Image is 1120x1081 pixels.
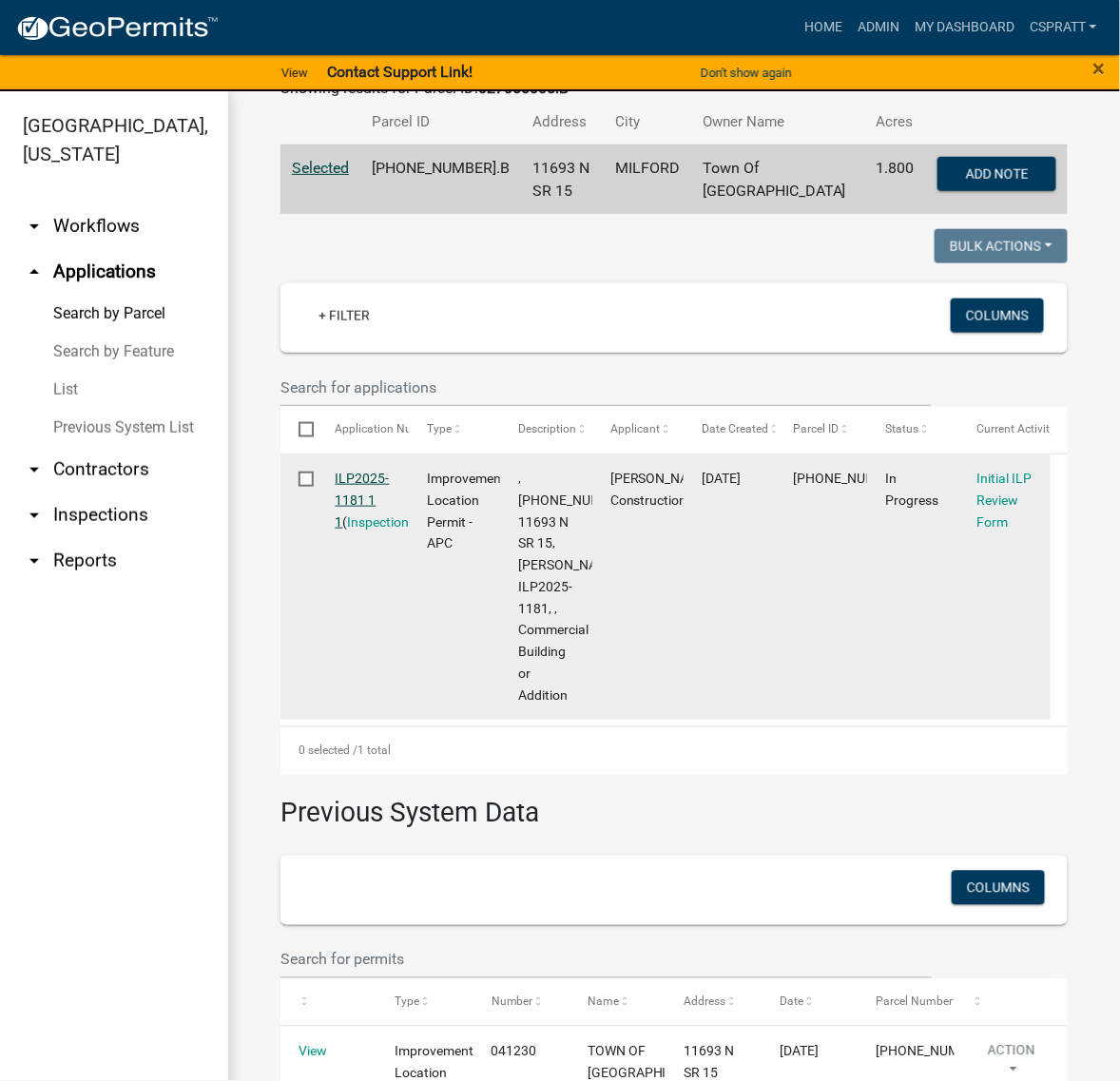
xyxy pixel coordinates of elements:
[23,261,46,283] i: arrow_drop_up
[570,979,666,1025] datatable-header-cell: Name
[427,471,506,550] span: Improvement Location Permit - APC
[865,100,926,145] th: Acres
[867,407,958,453] datatable-header-cell: Status
[348,514,416,530] a: Inspections
[951,299,1044,333] button: Columns
[666,979,762,1025] datatable-header-cell: Address
[977,422,1056,435] span: Current Activity
[850,10,907,46] a: Admin
[23,458,46,481] i: arrow_drop_down
[360,145,521,214] td: [PHONE_NUMBER].B
[604,100,691,145] th: City
[588,995,619,1009] span: Name
[877,995,954,1009] span: Parcel Number
[336,422,439,435] span: Application Number
[691,145,865,214] td: Town Of [GEOGRAPHIC_DATA]
[1093,55,1106,82] span: ×
[794,471,918,486] span: 027-066-005.B
[299,744,357,758] span: 0 selected /
[684,1044,734,1081] span: 11693 N SR 15
[280,775,1068,834] h3: Previous System Data
[691,100,865,145] th: Owner Name
[1022,10,1105,46] a: cspratt
[299,1044,327,1059] a: View
[521,145,604,214] td: 11693 N SR 15
[360,100,521,145] th: Parcel ID
[592,407,684,453] datatable-header-cell: Applicant
[885,422,918,435] span: Status
[965,165,1028,181] span: Add Note
[280,940,932,979] input: Search for permits
[1093,57,1106,80] button: Close
[377,979,473,1025] datatable-header-cell: Type
[303,299,385,333] a: + Filter
[492,995,533,1009] span: Number
[317,407,408,453] datatable-header-cell: Application Number
[952,871,1045,905] button: Columns
[762,979,858,1025] datatable-header-cell: Date
[336,468,391,532] div: ( )
[518,471,646,703] span: , 027-066-005.B, 11693 N SR 15, PARCELL, ILP2025-1181, , Commercial Building or Addition
[518,422,576,435] span: Description
[610,471,712,508] span: R. Yoder Construction
[702,471,741,486] span: 09/18/2025
[935,229,1068,263] button: Bulk Actions
[473,979,570,1025] datatable-header-cell: Number
[521,100,604,145] th: Address
[702,422,768,435] span: Date Created
[684,407,775,453] datatable-header-cell: Date Created
[885,471,938,508] span: In Progress
[877,1044,1001,1059] span: 027-066-005.B
[794,422,840,435] span: Parcel ID
[336,471,390,530] a: ILP2025-1181 1 1
[23,215,46,238] i: arrow_drop_down
[693,57,800,88] button: Don't show again
[427,422,452,435] span: Type
[280,727,1068,775] div: 1 total
[327,63,473,81] strong: Contact Support Link!
[610,422,660,435] span: Applicant
[776,407,867,453] datatable-header-cell: Parcel ID
[780,995,803,1009] span: Date
[604,145,691,214] td: MILFORD
[292,159,349,177] a: Selected
[280,368,932,407] input: Search for applications
[280,407,317,453] datatable-header-cell: Select
[23,504,46,527] i: arrow_drop_down
[977,471,1033,530] a: Initial ILP Review Form
[684,995,725,1009] span: Address
[780,1044,819,1059] span: 10/11/2004
[23,550,46,572] i: arrow_drop_down
[859,979,955,1025] datatable-header-cell: Parcel Number
[395,995,419,1009] span: Type
[409,407,500,453] datatable-header-cell: Type
[500,407,591,453] datatable-header-cell: Description
[959,407,1051,453] datatable-header-cell: Current Activity
[492,1044,537,1059] span: 041230
[274,57,316,88] a: View
[937,157,1056,191] button: Add Note
[797,10,850,46] a: Home
[588,1044,716,1081] span: TOWN OF MILFORD
[865,145,926,214] td: 1.800
[907,10,1022,46] a: My Dashboard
